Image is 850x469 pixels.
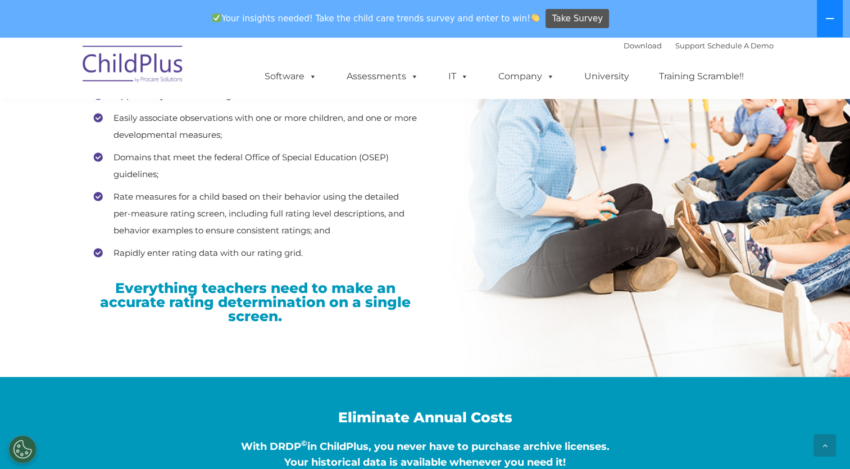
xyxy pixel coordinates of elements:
[94,110,417,143] li: Easily associate observations with one or more children, and one or more developmental measures;
[212,13,221,22] img: ✅
[546,9,609,29] a: Take Survey
[624,41,662,50] a: Download
[284,456,566,468] span: Your historical data is available whenever you need it!
[77,38,189,94] img: ChildPlus by Procare Solutions
[531,13,539,22] img: 👏
[100,279,411,324] span: Everything teachers need to make an accurate rating determination on a single screen.
[437,65,480,88] a: IT
[573,65,640,88] a: University
[94,149,417,183] li: Domains that meet the federal Office of Special Education (OSEP) guidelines;
[648,65,755,88] a: Training Scramble!!
[301,439,307,448] sup: ©
[253,65,328,88] a: Software
[707,41,774,50] a: Schedule A Demo
[675,41,705,50] a: Support
[241,440,610,453] span: With DRDP in ChildPlus, you never have to purchase archive licenses.
[552,9,603,29] span: Take Survey
[487,65,566,88] a: Company
[335,65,430,88] a: Assessments
[624,41,774,50] font: |
[94,188,417,239] li: Rate measures for a child based on their behavior using the detailed per-measure rating screen, i...
[338,409,512,426] span: Eliminate Annual Costs
[208,7,544,29] span: Your insights needed! Take the child care trends survey and enter to win!
[8,435,37,463] button: Cookies Settings
[94,245,417,261] li: Rapidly enter rating data with our rating grid.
